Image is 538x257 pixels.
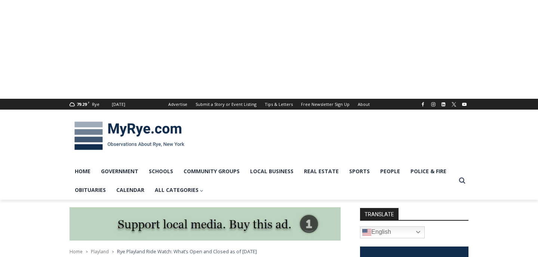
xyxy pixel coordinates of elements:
[429,100,438,109] a: Instagram
[70,181,111,199] a: Obituaries
[88,100,90,104] span: F
[178,162,245,181] a: Community Groups
[70,162,96,181] a: Home
[70,162,455,200] nav: Primary Navigation
[360,208,399,220] strong: TRANSLATE
[449,100,458,109] a: X
[418,100,427,109] a: Facebook
[150,181,209,199] a: All Categories
[155,186,204,194] span: All Categories
[354,99,374,110] a: About
[117,248,257,255] span: Rye Playland Ride Watch: What’s Open and Closed as of [DATE]
[70,248,341,255] nav: Breadcrumbs
[460,100,469,109] a: YouTube
[111,181,150,199] a: Calendar
[360,226,425,238] a: English
[144,162,178,181] a: Schools
[344,162,375,181] a: Sports
[191,99,261,110] a: Submit a Story or Event Listing
[112,101,125,108] div: [DATE]
[77,101,87,107] span: 79.29
[112,249,114,254] span: >
[92,101,99,108] div: Rye
[164,99,191,110] a: Advertise
[91,248,109,255] a: Playland
[375,162,405,181] a: People
[86,249,88,254] span: >
[405,162,452,181] a: Police & Fire
[455,174,469,187] button: View Search Form
[70,116,189,155] img: MyRye.com
[261,99,297,110] a: Tips & Letters
[96,162,144,181] a: Government
[164,99,374,110] nav: Secondary Navigation
[297,99,354,110] a: Free Newsletter Sign Up
[362,228,371,237] img: en
[70,207,341,241] img: support local media, buy this ad
[70,248,83,255] a: Home
[299,162,344,181] a: Real Estate
[439,100,448,109] a: Linkedin
[245,162,299,181] a: Local Business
